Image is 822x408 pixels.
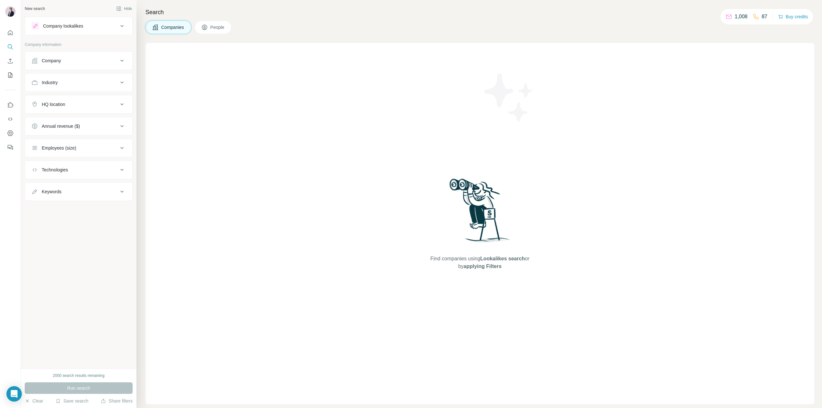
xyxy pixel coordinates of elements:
[5,41,15,53] button: Search
[42,123,80,129] div: Annual revenue ($)
[161,24,185,30] span: Companies
[25,398,43,404] button: Clear
[464,264,502,269] span: applying Filters
[5,55,15,67] button: Enrich CSV
[42,57,61,64] div: Company
[56,398,88,404] button: Save search
[735,13,748,21] p: 1,008
[25,75,132,90] button: Industry
[5,127,15,139] button: Dashboard
[145,8,814,17] h4: Search
[5,113,15,125] button: Use Surfe API
[25,42,133,48] p: Company information
[25,53,132,68] button: Company
[42,167,68,173] div: Technologies
[5,142,15,153] button: Feedback
[25,118,132,134] button: Annual revenue ($)
[778,12,808,21] button: Buy credits
[42,101,65,108] div: HQ location
[25,162,132,178] button: Technologies
[6,386,22,402] div: Open Intercom Messenger
[101,398,133,404] button: Share filters
[25,18,132,34] button: Company lookalikes
[5,99,15,111] button: Use Surfe on LinkedIn
[5,6,15,17] img: Avatar
[5,69,15,81] button: My lists
[43,23,83,29] div: Company lookalikes
[428,255,531,270] span: Find companies using or by
[480,256,525,261] span: Lookalikes search
[762,13,767,21] p: 87
[112,4,136,13] button: Hide
[42,79,58,86] div: Industry
[42,188,61,195] div: Keywords
[480,69,538,126] img: Surfe Illustration - Stars
[5,27,15,39] button: Quick start
[42,145,76,151] div: Employees (size)
[25,6,45,12] div: New search
[210,24,225,30] span: People
[25,97,132,112] button: HQ location
[447,177,513,248] img: Surfe Illustration - Woman searching with binoculars
[53,373,105,378] div: 2000 search results remaining
[25,140,132,156] button: Employees (size)
[25,184,132,199] button: Keywords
